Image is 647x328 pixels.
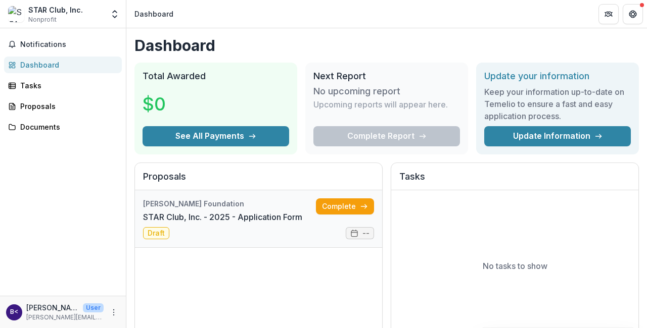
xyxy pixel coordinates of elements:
[623,4,643,24] button: Get Help
[316,198,374,214] a: Complete
[20,101,114,112] div: Proposals
[4,98,122,115] a: Proposals
[28,15,57,24] span: Nonprofit
[28,5,83,15] div: STAR Club, Inc.
[20,80,114,91] div: Tasks
[143,171,374,190] h2: Proposals
[26,302,79,313] p: [PERSON_NAME] <[PERSON_NAME][EMAIL_ADDRESS][PERSON_NAME][DOMAIN_NAME]>
[108,306,120,318] button: More
[26,313,104,322] p: [PERSON_NAME][EMAIL_ADDRESS][PERSON_NAME][DOMAIN_NAME]
[8,6,24,22] img: STAR Club, Inc.
[399,171,630,190] h2: Tasks
[143,71,289,82] h2: Total Awarded
[483,260,547,272] p: No tasks to show
[20,40,118,49] span: Notifications
[484,86,631,122] h3: Keep your information up-to-date on Temelio to ensure a fast and easy application process.
[134,9,173,19] div: Dashboard
[143,126,289,146] button: See All Payments
[313,98,448,111] p: Upcoming reports will appear here.
[4,36,122,52] button: Notifications
[484,71,631,82] h2: Update your information
[484,126,631,146] a: Update Information
[83,303,104,312] p: User
[20,122,114,132] div: Documents
[10,309,18,315] div: Bonita Dunn <bonita.dunn@gmail.com>
[4,77,122,94] a: Tasks
[130,7,177,21] nav: breadcrumb
[313,86,400,97] h3: No upcoming report
[20,60,114,70] div: Dashboard
[4,57,122,73] a: Dashboard
[598,4,619,24] button: Partners
[313,71,460,82] h2: Next Report
[143,211,302,223] a: STAR Club, Inc. - 2025 - Application Form
[4,119,122,135] a: Documents
[108,4,122,24] button: Open entity switcher
[143,90,218,118] h3: $0
[134,36,639,54] h1: Dashboard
